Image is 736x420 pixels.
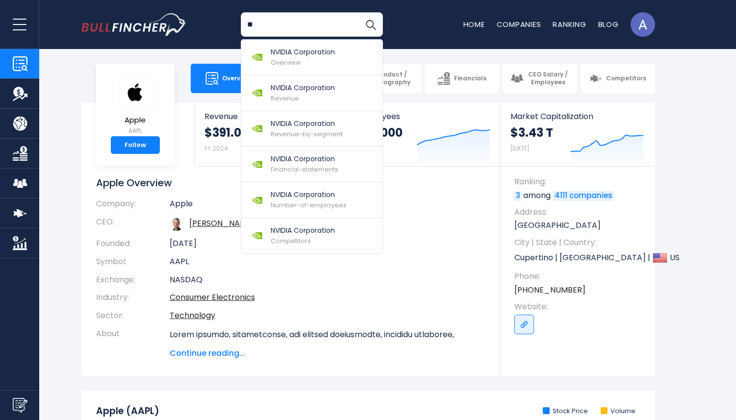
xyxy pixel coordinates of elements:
span: Number-of-employees [271,200,347,210]
small: FY 2024 [204,144,228,152]
p: NVIDIA Corporation [271,47,335,57]
a: 3 [514,191,522,201]
span: Market Capitalization [510,112,644,121]
p: NVIDIA Corporation [271,83,335,93]
a: Technology [170,310,215,321]
td: [DATE] [170,235,486,253]
th: Founded: [96,235,170,253]
a: [PHONE_NUMBER] [514,285,585,296]
small: AAPL [118,126,152,135]
span: Competitors [606,74,646,82]
a: 4111 companies [553,191,614,201]
strong: $3.43 T [510,125,553,140]
img: tim-cook.jpg [170,217,183,231]
th: Symbol: [96,253,170,271]
span: Overview [271,58,301,67]
span: Apple [118,116,152,124]
a: Blog [598,19,619,29]
h2: Apple (AAPL) [96,405,159,418]
a: Product / Geography [347,64,421,93]
th: Exchange: [96,271,170,289]
a: NVIDIA Corporation Financial-statements [241,147,382,182]
p: NVIDIA Corporation [271,154,338,164]
a: Competitors [581,64,655,93]
a: NVIDIA Corporation Number-of-employees [241,182,382,218]
a: Go to link [514,315,534,334]
p: NVIDIA Corporation [271,119,343,129]
span: Overview [222,74,251,82]
th: CEO: [96,213,170,235]
strong: $391.04 B [204,125,259,140]
button: Search [358,12,383,37]
td: NASDAQ [170,271,486,289]
span: Financials [454,74,486,82]
td: Apple [170,199,486,213]
span: CEO Salary / Employees [527,71,569,86]
a: Revenue $391.04 B FY 2024 [195,103,347,166]
th: Industry: [96,289,170,307]
li: Stock Price [543,407,588,416]
a: NVIDIA Corporation Revenue [241,75,382,111]
span: Product / Geography [371,71,413,86]
span: Address: [514,207,645,218]
a: Follow [111,136,160,154]
span: City | State | Country: [514,237,645,248]
a: NVIDIA Corporation Competitors [241,218,382,253]
a: ceo [189,218,254,229]
a: NVIDIA Corporation Overview [241,40,382,75]
li: Volume [601,407,635,416]
p: NVIDIA Corporation [271,225,335,236]
p: among [514,190,645,201]
th: About [96,325,170,359]
span: Revenue [271,94,299,103]
span: Revenue [204,112,337,121]
a: Employees 164,000 FY 2024 [348,103,500,166]
span: Competitors [271,236,311,246]
a: Home [463,19,485,29]
span: Employees [357,112,490,121]
a: Consumer Electronics [170,292,255,303]
th: Company: [96,199,170,213]
span: Revenue-by-segment [271,129,343,139]
img: bullfincher logo [81,13,187,36]
a: Market Capitalization $3.43 T [DATE] [501,103,654,166]
p: Cupertino | [GEOGRAPHIC_DATA] | US [514,250,645,265]
a: Apple AAPL [118,75,153,137]
a: Overview [191,64,265,93]
small: [DATE] [510,144,529,152]
a: Ranking [553,19,586,29]
th: Sector: [96,307,170,325]
span: Continue reading... [170,347,486,359]
p: NVIDIA Corporation [271,190,347,200]
span: Ranking: [514,176,645,187]
a: Financials [425,64,499,93]
a: Companies [497,19,541,29]
td: AAPL [170,253,486,271]
a: NVIDIA Corporation Revenue-by-segment [241,111,382,147]
span: Phone: [514,271,645,282]
a: CEO Salary / Employees [503,64,577,93]
span: Financial-statements [271,165,338,174]
p: [GEOGRAPHIC_DATA] [514,220,645,231]
span: Website: [514,301,645,312]
h1: Apple Overview [96,176,486,189]
a: Go to homepage [81,13,187,36]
